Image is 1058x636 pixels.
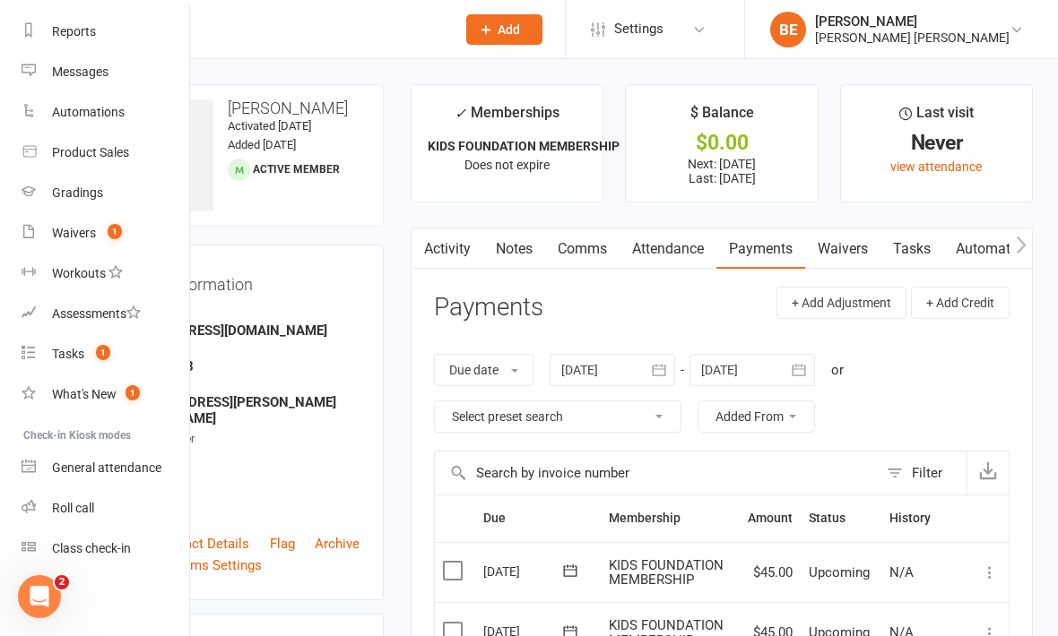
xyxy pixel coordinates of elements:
span: 1 [126,385,140,400]
div: Roll call [52,501,94,515]
div: [PERSON_NAME] [PERSON_NAME] [815,30,1010,46]
div: Gradings [52,185,103,200]
div: $0.00 [642,133,801,152]
span: 1 [96,345,110,360]
a: Product Sales [22,133,191,173]
h3: [PERSON_NAME] [101,99,369,117]
a: Workouts [22,254,191,294]
div: Messages [52,64,108,79]
div: Workouts [52,266,106,280]
div: BE [770,12,806,47]
a: Roll call [22,488,191,529]
a: Activity [412,228,483,270]
div: Reports [52,24,96,39]
div: [PERSON_NAME] [815,13,1010,30]
div: Never [857,133,1016,152]
th: History [881,495,971,541]
a: Automations [943,228,1050,270]
div: Waivers [52,226,96,240]
div: General attendance [52,460,161,475]
div: Memberships [455,101,559,134]
input: Search... [107,17,443,42]
i: ✓ [455,105,466,122]
button: + Add Adjustment [776,287,906,319]
button: Filter [878,451,967,494]
a: Assessments [22,294,191,334]
button: Due date [434,354,533,386]
span: 1 [108,224,122,239]
span: N/A [889,564,914,580]
a: view attendance [890,159,982,174]
td: $45.00 [740,542,801,603]
div: Address [113,379,360,396]
strong: 0403255503 [113,358,360,374]
div: Location [113,503,360,520]
strong: [EMAIL_ADDRESS][DOMAIN_NAME] [113,322,360,339]
strong: - [113,447,360,463]
strong: [STREET_ADDRESS][PERSON_NAME][PERSON_NAME] [113,394,360,426]
div: What's New [52,387,117,401]
time: Activated [DATE] [228,119,311,133]
a: Waivers [805,228,880,270]
time: Added [DATE] [228,138,296,151]
th: Amount [740,495,801,541]
span: KIDS FOUNDATION MEMBERSHIP [609,557,724,589]
a: General attendance kiosk mode [22,448,191,488]
input: Search by invoice number [435,451,878,494]
div: Member Number [113,431,360,448]
button: + Add Credit [911,287,1010,319]
h3: Payments [434,294,543,322]
a: What's New1 [22,374,191,415]
div: Product Sales [52,145,129,159]
a: Tasks 1 [22,334,191,374]
a: Messages [22,52,191,92]
th: Due [475,495,601,541]
div: Email [113,307,360,324]
a: Waivers 1 [22,213,191,254]
span: Upcoming [809,564,870,580]
h3: Contact information [110,269,360,294]
div: $ Balance [690,101,754,133]
a: Automations [22,92,191,133]
a: Tasks [880,228,943,270]
iframe: Intercom live chat [18,575,61,618]
a: Archive [315,533,360,554]
a: Comms [545,228,620,270]
a: Notes [483,228,545,270]
a: Gradings [22,173,191,213]
div: Date of Birth [113,468,360,485]
span: Settings [614,9,663,49]
a: Payments [716,228,805,270]
th: Status [801,495,881,541]
div: [DATE] [483,557,566,585]
a: Class kiosk mode [22,529,191,569]
button: Added From [698,400,815,433]
div: Tasks [52,347,84,361]
a: Reports [22,12,191,52]
button: Add [466,14,542,45]
p: Next: [DATE] Last: [DATE] [642,157,801,185]
a: Attendance [620,228,716,270]
span: 2 [55,575,69,589]
div: Class check-in [52,541,131,555]
a: Flag [270,533,295,554]
span: Add [498,22,520,37]
span: Does not expire [464,158,550,172]
th: Membership [601,495,740,541]
strong: - [113,483,360,499]
div: Filter [912,462,942,484]
div: Assessments [52,306,141,321]
span: Active member [253,163,340,176]
div: Mobile Number [113,343,360,360]
div: Last visit [899,101,974,133]
div: Automations [52,105,125,119]
strong: KIDS FOUNDATION MEMBERSHIP [428,139,620,153]
div: or [831,359,844,381]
